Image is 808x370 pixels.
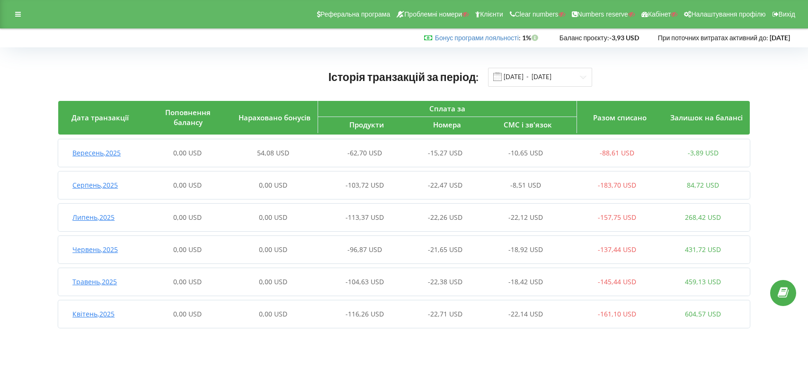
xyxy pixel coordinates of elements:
span: 0,00 USD [259,245,287,254]
span: Травень , 2025 [72,277,117,286]
span: Клієнти [480,10,503,18]
span: Нараховано бонусів [239,113,311,122]
span: Проблемні номери [404,10,462,18]
span: -22,26 USD [428,213,462,222]
span: 459,13 USD [685,277,721,286]
span: -183,70 USD [598,180,636,190]
span: -88,61 USD [600,148,634,157]
span: -137,44 USD [598,245,636,254]
span: -3,89 USD [688,148,719,157]
span: Вихід [779,10,795,18]
span: 0,00 USD [173,148,202,157]
span: Реферальна програма [320,10,391,18]
span: Продукти [349,120,384,129]
span: -62,70 USD [347,148,382,157]
span: 0,00 USD [259,309,287,318]
span: 0,00 USD [173,180,202,190]
span: При поточних витратах активний до: [658,34,768,42]
span: Налаштування профілю [691,10,765,18]
span: Вересень , 2025 [72,148,121,157]
span: -22,71 USD [428,309,462,318]
span: -113,37 USD [346,213,384,222]
span: -22,47 USD [428,180,462,190]
span: Поповнення балансу [165,108,211,127]
span: -22,14 USD [508,309,543,318]
span: 431,72 USD [685,245,721,254]
span: Залишок на балансі [670,113,743,122]
span: -18,42 USD [508,277,543,286]
span: -21,65 USD [428,245,462,254]
span: 0,00 USD [173,245,202,254]
span: -22,38 USD [428,277,462,286]
span: Серпень , 2025 [72,180,118,190]
strong: [DATE] [770,34,790,42]
span: Номера [433,120,461,129]
span: : [435,34,521,42]
span: Липень , 2025 [72,213,115,222]
span: -103,72 USD [346,180,384,190]
span: Історія транзакцій за період: [329,70,479,83]
span: Дата транзакції [71,113,129,122]
span: -10,65 USD [508,148,543,157]
span: 54,08 USD [257,148,289,157]
span: 0,00 USD [173,309,202,318]
span: Clear numbers [515,10,559,18]
strong: 1% [522,34,541,42]
span: -161,10 USD [598,309,636,318]
span: Баланс проєкту: [559,34,609,42]
span: -22,12 USD [508,213,543,222]
span: 0,00 USD [173,277,202,286]
span: -157,75 USD [598,213,636,222]
span: 84,72 USD [687,180,719,190]
span: -116,26 USD [346,309,384,318]
span: Кабінет [648,10,671,18]
span: 0,00 USD [259,277,287,286]
span: 0,00 USD [259,213,287,222]
span: 0,00 USD [173,213,202,222]
span: Квітень , 2025 [72,309,115,318]
span: -8,51 USD [510,180,541,190]
span: -15,27 USD [428,148,462,157]
span: Разом списано [593,113,647,122]
span: 604,57 USD [685,309,721,318]
span: 268,42 USD [685,213,721,222]
a: Бонус програми лояльності [435,34,519,42]
span: -18,92 USD [508,245,543,254]
span: -104,63 USD [346,277,384,286]
span: -145,44 USD [598,277,636,286]
span: Сплата за [429,104,465,113]
span: СМС і зв'язок [504,120,552,129]
strong: -3,93 USD [609,34,639,42]
span: -96,87 USD [347,245,382,254]
span: Червень , 2025 [72,245,118,254]
span: Numbers reserve [577,10,628,18]
span: 0,00 USD [259,180,287,190]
